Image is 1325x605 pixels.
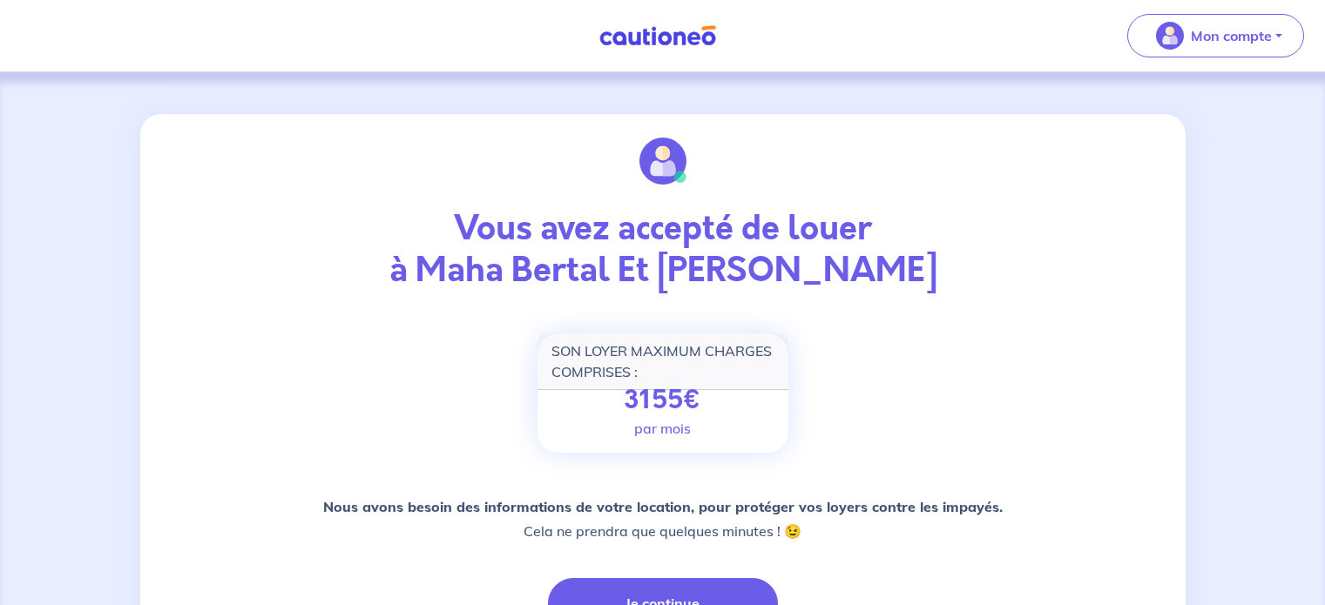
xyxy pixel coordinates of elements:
[323,494,1003,543] p: Cela ne prendra que quelques minutes ! 😉
[193,208,1133,292] p: Vous avez accepté de louer à Maha Bertal Et [PERSON_NAME]
[592,25,723,47] img: Cautioneo
[1127,14,1304,57] button: illu_account_valid_menu.svgMon compte
[683,381,701,420] span: €
[634,418,691,439] p: par mois
[624,385,701,416] p: 3155
[1191,25,1272,46] p: Mon compte
[537,333,788,390] div: SON LOYER MAXIMUM CHARGES COMPRISES :
[639,138,686,185] img: illu_account_valid.svg
[1156,22,1184,50] img: illu_account_valid_menu.svg
[323,498,1003,515] strong: Nous avons besoin des informations de votre location, pour protéger vos loyers contre les impayés.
